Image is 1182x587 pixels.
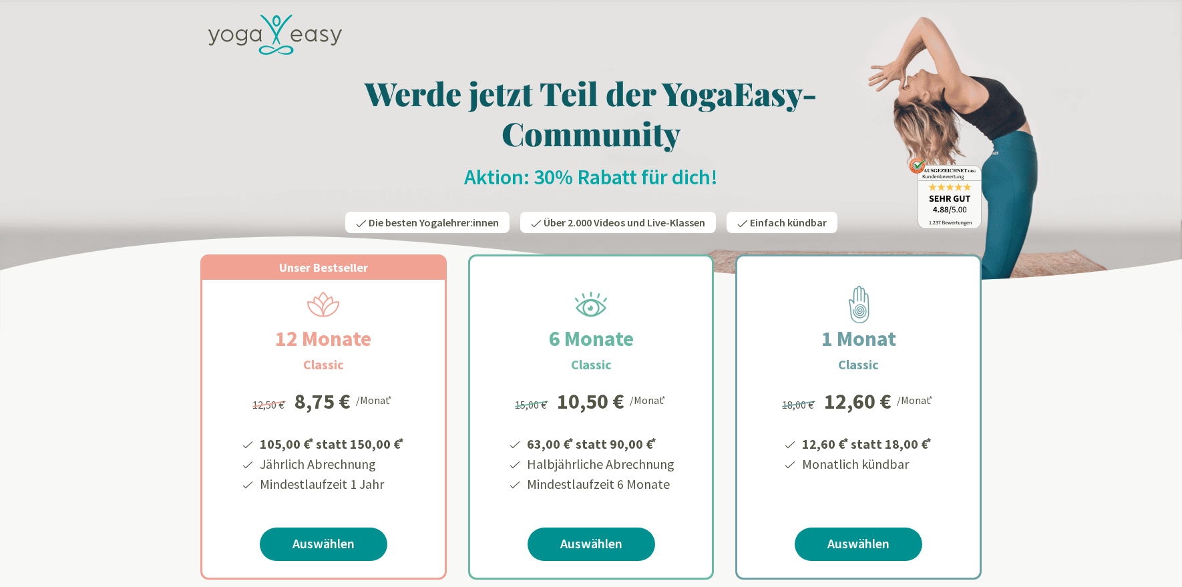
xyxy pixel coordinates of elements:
div: /Monat [356,391,394,408]
a: Auswählen [528,528,655,561]
li: Halbjährliche Abrechnung [525,454,674,474]
li: Monatlich kündbar [800,454,934,474]
div: 10,50 € [557,391,624,412]
span: 15,00 € [515,398,550,411]
h2: 6 Monate [517,323,666,355]
div: /Monat [897,391,935,408]
div: /Monat [630,391,668,408]
li: Mindestlaufzeit 1 Jahr [258,474,406,494]
li: 63,00 € statt 90,00 € [525,431,674,454]
h3: Classic [571,355,612,375]
span: Die besten Yogalehrer:innen [369,216,499,229]
li: 12,60 € statt 18,00 € [800,431,934,454]
h3: Classic [838,355,879,375]
span: 18,00 € [782,398,817,411]
h3: Classic [303,355,344,375]
span: Über 2.000 Videos und Live-Klassen [544,216,705,229]
h2: 12 Monate [243,323,403,355]
h2: 1 Monat [789,323,928,355]
div: 8,75 € [294,391,351,412]
span: 12,50 € [252,398,288,411]
li: Jährlich Abrechnung [258,454,406,474]
a: Auswählen [260,528,387,561]
h2: Aktion: 30% Rabatt für dich! [200,164,982,190]
a: Auswählen [795,528,922,561]
li: Mindestlaufzeit 6 Monate [525,474,674,494]
img: ausgezeichnet_badge.png [909,158,982,229]
li: 105,00 € statt 150,00 € [258,431,406,454]
span: Einfach kündbar [750,216,827,229]
div: 12,60 € [824,391,892,412]
span: Unser Bestseller [279,260,368,275]
h1: Werde jetzt Teil der YogaEasy-Community [200,73,982,153]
